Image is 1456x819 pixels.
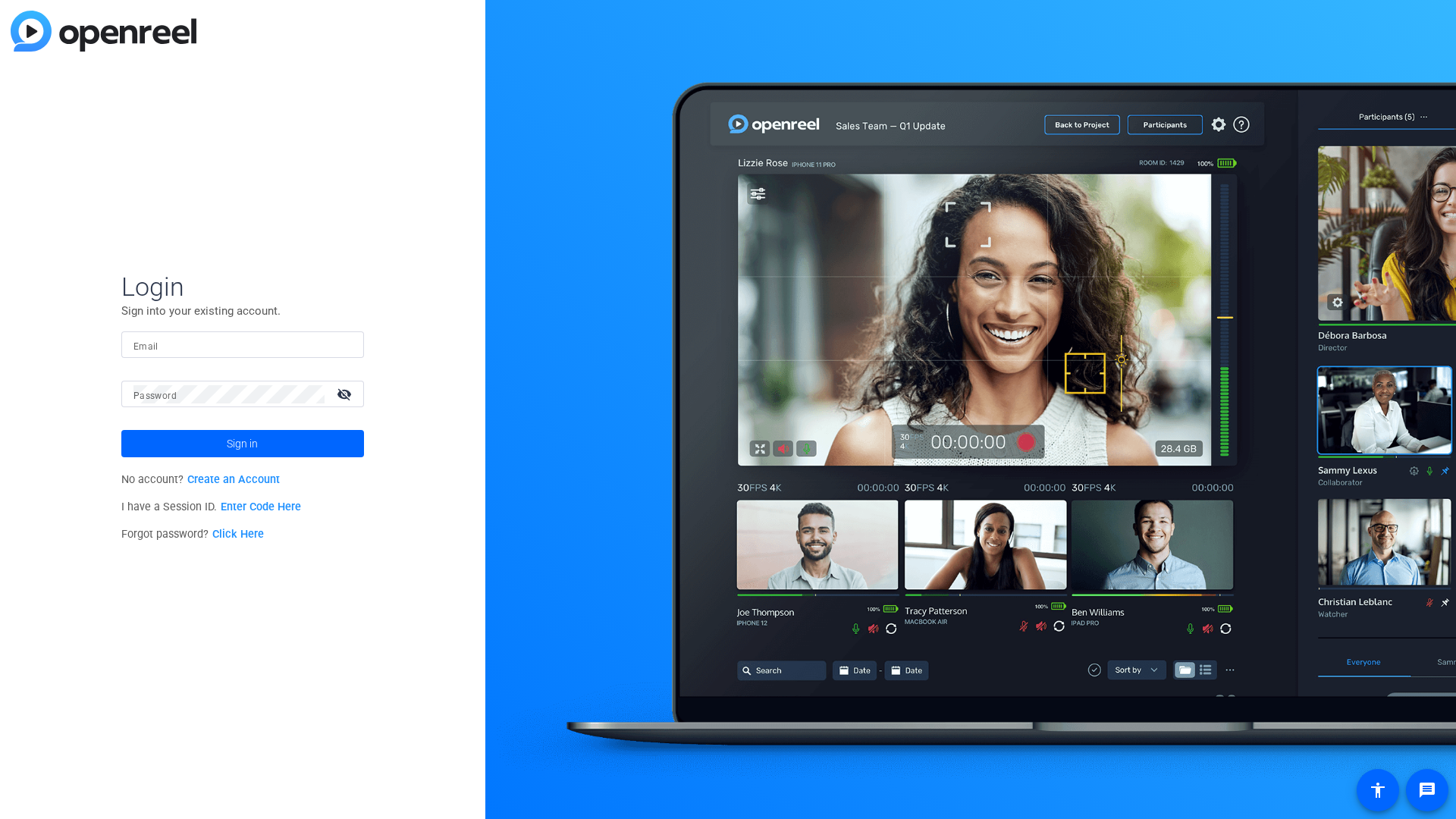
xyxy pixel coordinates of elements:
mat-icon: message [1418,781,1436,799]
a: Click Here [212,528,264,541]
span: No account? [121,473,280,486]
mat-label: Email [133,341,158,352]
span: Login [121,271,364,303]
mat-icon: visibility_off [328,383,364,405]
mat-icon: accessibility [1369,781,1387,799]
a: Create an Account [187,473,280,486]
span: Forgot password? [121,528,264,541]
span: I have a Session ID. [121,500,301,513]
button: Sign in [121,430,364,457]
img: blue-gradient.svg [11,11,196,52]
p: Sign into your existing account. [121,303,364,319]
span: Sign in [227,425,258,463]
input: Enter Email Address [133,336,352,354]
a: Enter Code Here [221,500,301,513]
mat-label: Password [133,391,177,401]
